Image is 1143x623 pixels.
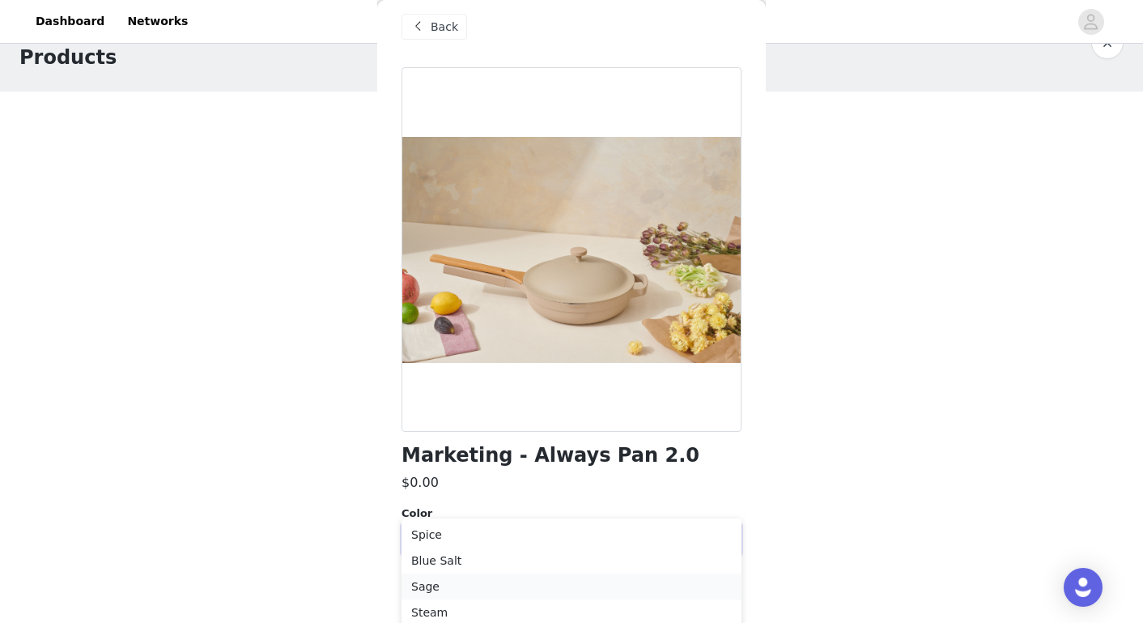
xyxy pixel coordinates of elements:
div: Color [402,506,741,522]
span: Back [431,19,458,36]
div: Open Intercom Messenger [1064,568,1103,607]
li: Blue Salt [402,548,741,574]
h1: Marketing - Always Pan 2.0 [402,445,699,467]
a: Dashboard [26,3,114,40]
a: Networks [117,3,198,40]
h1: Products [19,43,117,72]
li: Sage [402,574,741,600]
div: avatar [1083,9,1098,35]
h3: $0.00 [402,473,439,493]
li: Spice [402,522,741,548]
